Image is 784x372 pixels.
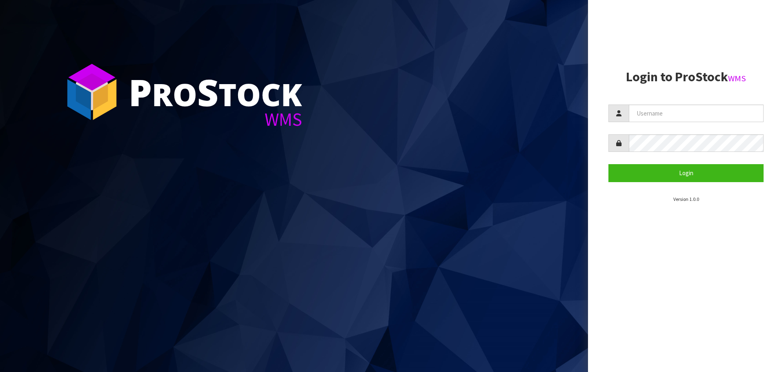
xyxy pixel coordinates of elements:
[197,67,218,117] span: S
[728,73,746,84] small: WMS
[129,67,152,117] span: P
[129,74,302,110] div: ro tock
[608,164,764,182] button: Login
[129,110,302,129] div: WMS
[61,61,122,123] img: ProStock Cube
[673,196,699,202] small: Version 1.0.0
[608,70,764,84] h2: Login to ProStock
[629,105,764,122] input: Username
